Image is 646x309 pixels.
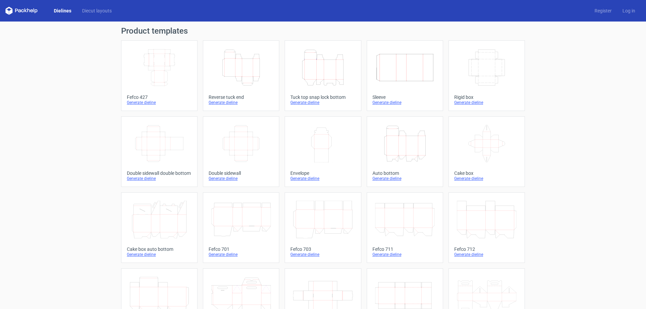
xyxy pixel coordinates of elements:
[203,116,279,187] a: Double sidewallGenerate dieline
[290,246,355,252] div: Fefco 703
[372,94,437,100] div: Sleeve
[367,192,443,263] a: Fefco 711Generate dieline
[209,94,274,100] div: Reverse tuck end
[203,40,279,111] a: Reverse tuck endGenerate dieline
[372,100,437,105] div: Generate dieline
[121,116,198,187] a: Double sidewall double bottomGenerate dieline
[127,94,192,100] div: Fefco 427
[589,7,617,14] a: Register
[121,27,525,35] h1: Product templates
[454,252,519,257] div: Generate dieline
[285,40,361,111] a: Tuck top snap lock bottomGenerate dieline
[372,252,437,257] div: Generate dieline
[290,100,355,105] div: Generate dieline
[209,100,274,105] div: Generate dieline
[454,176,519,181] div: Generate dieline
[48,7,77,14] a: Dielines
[367,116,443,187] a: Auto bottomGenerate dieline
[127,246,192,252] div: Cake box auto bottom
[454,170,519,176] div: Cake box
[372,170,437,176] div: Auto bottom
[209,246,274,252] div: Fefco 701
[209,252,274,257] div: Generate dieline
[209,170,274,176] div: Double sidewall
[454,246,519,252] div: Fefco 712
[285,192,361,263] a: Fefco 703Generate dieline
[290,170,355,176] div: Envelope
[448,192,525,263] a: Fefco 712Generate dieline
[209,176,274,181] div: Generate dieline
[367,40,443,111] a: SleeveGenerate dieline
[285,116,361,187] a: EnvelopeGenerate dieline
[127,170,192,176] div: Double sidewall double bottom
[77,7,117,14] a: Diecut layouts
[372,246,437,252] div: Fefco 711
[448,40,525,111] a: Rigid boxGenerate dieline
[454,100,519,105] div: Generate dieline
[617,7,641,14] a: Log in
[290,176,355,181] div: Generate dieline
[203,192,279,263] a: Fefco 701Generate dieline
[127,252,192,257] div: Generate dieline
[454,94,519,100] div: Rigid box
[121,40,198,111] a: Fefco 427Generate dieline
[372,176,437,181] div: Generate dieline
[290,94,355,100] div: Tuck top snap lock bottom
[127,100,192,105] div: Generate dieline
[290,252,355,257] div: Generate dieline
[127,176,192,181] div: Generate dieline
[448,116,525,187] a: Cake boxGenerate dieline
[121,192,198,263] a: Cake box auto bottomGenerate dieline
